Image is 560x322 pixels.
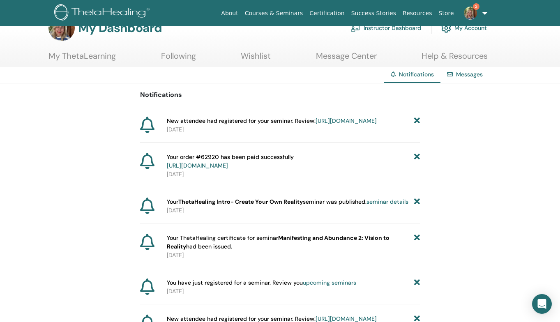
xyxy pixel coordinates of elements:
a: [URL][DOMAIN_NAME] [167,162,228,169]
p: [DATE] [167,206,420,215]
p: [DATE] [167,170,420,179]
div: Open Intercom Messenger [532,294,552,314]
a: Certification [306,6,348,21]
p: [DATE] [167,251,420,260]
strong: ThetaHealing Intro- Create Your Own Reality [178,198,303,205]
a: [URL][DOMAIN_NAME] [316,117,377,124]
a: Resources [399,6,436,21]
img: default.jpg [464,7,477,20]
a: My ThetaLearning [48,51,116,67]
a: Store [436,6,457,21]
img: default.jpg [48,15,75,41]
p: Notifications [140,90,420,100]
a: Following [161,51,196,67]
a: Courses & Seminars [242,6,307,21]
b: Manifesting and Abundance 2: Vision to Reality [167,234,389,250]
a: Wishlist [241,51,271,67]
a: upcoming seminars [303,279,356,286]
a: Success Stories [348,6,399,21]
a: Help & Resources [422,51,488,67]
img: cog.svg [441,21,451,35]
a: seminar details [366,198,408,205]
a: Instructor Dashboard [350,19,421,37]
span: Your order #62920 has been paid successfully [167,153,294,170]
a: Messages [456,71,483,78]
img: chalkboard-teacher.svg [350,24,360,32]
img: logo.png [54,4,152,23]
a: Message Center [316,51,377,67]
a: About [218,6,241,21]
span: New attendee had registered for your seminar. Review: [167,117,377,125]
span: Your ThetaHealing certificate for seminar had been issued. [167,234,415,251]
span: You have just registered for a seminar. Review you [167,278,356,287]
a: My Account [441,19,487,37]
h3: My Dashboard [78,21,162,35]
span: Notifications [399,71,434,78]
p: [DATE] [167,287,420,296]
span: Your seminar was published. [167,198,408,206]
span: 2 [473,3,479,10]
p: [DATE] [167,125,420,134]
